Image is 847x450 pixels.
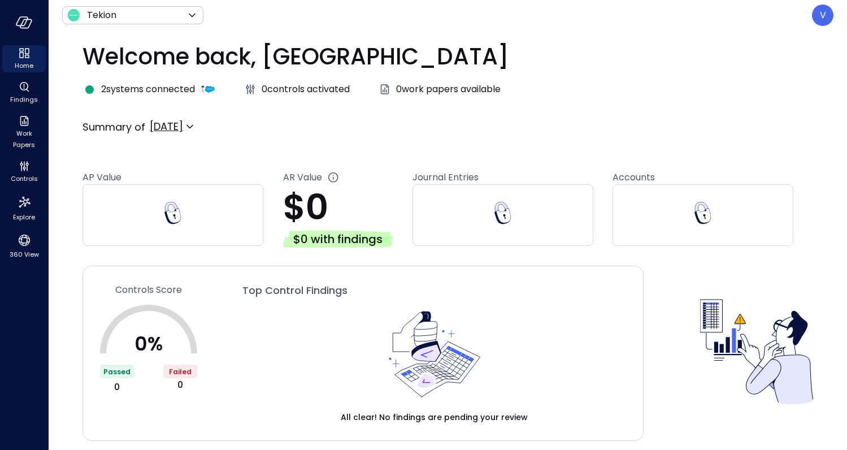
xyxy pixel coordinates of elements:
[67,8,80,22] img: Icon
[10,94,38,105] span: Findings
[378,83,501,96] a: 0work papers available
[103,367,131,377] span: Passed
[692,202,714,228] div: This requires permissions that are missing from your user role. If you need access to this, pleas...
[341,411,528,423] span: All clear! No findings are pending your review
[613,171,655,184] span: Accounts
[283,171,322,188] span: AR Value
[87,8,116,22] p: Tekion
[82,119,145,135] p: Summary of
[100,283,197,297] a: Controls Score
[700,295,813,408] img: Controls
[162,202,184,228] div: This requires permissions that are missing from your user role. If you need access to this, pleas...
[2,45,46,72] div: Home
[396,83,501,96] span: 0 work papers available
[820,8,826,22] p: V
[2,192,46,224] div: Explore
[2,158,46,185] div: Controls
[134,334,163,353] p: 0 %
[812,5,833,26] div: Vcharangali
[283,230,393,248] div: $0 with findings
[262,83,350,96] span: 0 controls activated
[199,84,211,95] img: integration-logo
[11,173,38,184] span: Controls
[13,211,35,223] span: Explore
[177,378,183,392] span: 0
[169,367,192,377] span: Failed
[2,231,46,261] div: 360 View
[2,79,46,106] div: Findings
[204,84,215,95] img: integration-logo
[15,60,33,71] span: Home
[242,283,348,298] span: Top Control Findings
[412,171,479,184] span: Journal Entries
[7,128,41,150] span: Work Papers
[492,202,514,228] div: This requires permissions that are missing from your user role. If you need access to this, pleas...
[150,117,183,136] div: [DATE]
[2,113,46,152] div: Work Papers
[283,227,412,248] a: $0 with findings
[82,171,121,184] span: AP Value
[10,249,39,260] span: 360 View
[82,40,813,73] p: Welcome back, [GEOGRAPHIC_DATA]
[244,83,350,96] a: 0controls activated
[283,183,328,232] span: $0
[114,380,120,394] span: 0
[101,83,195,96] span: 2 systems connected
